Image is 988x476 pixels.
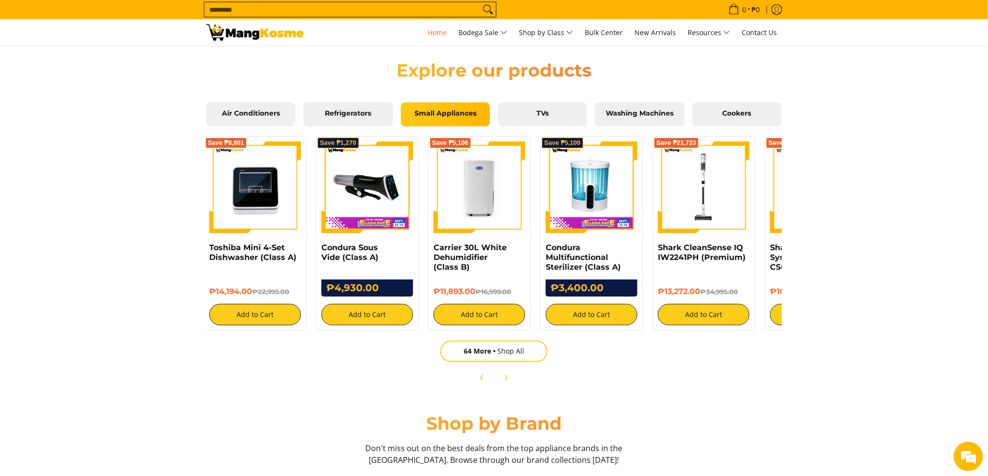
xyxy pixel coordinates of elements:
textarea: Type your message and click 'Submit' [5,266,186,300]
a: Shark CleanSense IQ IW2241PH (Premium) [658,243,746,262]
em: Submit [143,300,177,314]
a: Shop by Class [514,20,578,46]
h6: ₱11,893.00 [434,287,525,297]
a: TVs [498,102,587,127]
span: Air Conditioners [214,110,288,119]
a: Air Conditioners [206,102,296,127]
span: Bodega Sale [458,27,507,39]
button: Add to Cart [209,304,301,326]
span: Save ₱1,270 [320,140,356,146]
h6: ₱4,930.00 [321,280,413,297]
button: Add to Cart [658,304,750,326]
del: ₱22,995.00 [252,288,289,296]
span: New Arrivals [634,28,676,37]
span: Resources [688,27,730,39]
span: Washing Machines [602,110,677,119]
span: Save ₱8,801 [208,140,244,146]
span: Small Appliances [408,110,483,119]
span: ₱0 [750,6,761,13]
span: 0 [741,6,748,13]
span: TVs [505,110,580,119]
img: shark-cleansense-cordless-stick-vacuum-front-full-view-mang-kosme [658,142,750,234]
span: Bulk Center [585,28,623,37]
h3: Don't miss out on the best deals from the top appliance brands in the [GEOGRAPHIC_DATA]. Browse t... [362,443,626,466]
a: Refrigerators [303,102,393,127]
h6: ₱10,913.00 [770,287,862,297]
div: Leave a message [51,55,164,67]
img: carrier-30-liter-dehumidier-premium-full-view-mang-kosme [434,142,525,234]
div: Minimize live chat window [160,5,183,28]
span: Save ₱5,100 [544,140,581,146]
a: Shark EvoPower System Adv CS601 (Premium) [770,243,841,272]
a: Bulk Center [580,20,628,46]
a: Condura Multifunctional Sterilizer (Class A) [546,243,621,272]
button: Add to Cart [434,304,525,326]
a: Toshiba Mini 4-Set Dishwasher (Class A) [209,243,296,262]
h2: Explore our products [353,60,635,82]
span: Save ₱18,082 [769,140,809,146]
a: Bodega Sale [454,20,512,46]
a: Condura Sous Vide (Class A) [321,243,378,262]
a: Resources [683,20,735,46]
span: Refrigerators [311,110,385,119]
a: Washing Machines [595,102,684,127]
a: 64 MoreShop All [440,341,548,362]
span: Save ₱5,106 [432,140,469,146]
span: • [726,4,763,15]
button: Add to Cart [770,304,862,326]
img: Condura Multifunctional Sterilizer (Class A) [546,142,637,234]
span: Contact Us [742,28,777,37]
h6: ₱3,400.00 [546,280,637,297]
div: Small Appliances [206,132,782,389]
a: Home [423,20,452,46]
img: Condura Sous Vide (Class A) [321,142,413,234]
span: Save ₱21,723 [656,140,696,146]
button: Search [480,2,496,17]
a: Cookers [692,102,782,127]
button: Previous [472,367,493,389]
span: 64 More [464,347,497,356]
button: Add to Cart [321,304,413,326]
h6: ₱13,272.00 [658,287,750,297]
span: Cookers [700,110,774,119]
a: Small Appliances [401,102,490,127]
a: New Arrivals [630,20,681,46]
a: Contact Us [737,20,782,46]
span: Shop by Class [519,27,573,39]
span: Home [428,28,447,37]
span: We are offline. Please leave us a message. [20,123,170,221]
a: Carrier 30L White Dehumidifier (Class B) [434,243,507,272]
del: ₱16,999.00 [475,288,511,296]
img: shark-evopower-wireless-vacuum-full-view-mang-kosme [770,142,862,234]
h2: Shop by Brand [206,413,782,435]
img: Mang Kosme: Your Home Appliances Warehouse Sale Partner! [206,24,304,41]
img: Toshiba Mini 4-Set Dishwasher (Class A) [209,142,301,234]
button: Add to Cart [546,304,637,326]
nav: Main Menu [314,20,782,46]
button: Next [495,367,516,389]
del: ₱34,995.00 [700,288,738,296]
h6: ₱14,194.00 [209,287,301,297]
